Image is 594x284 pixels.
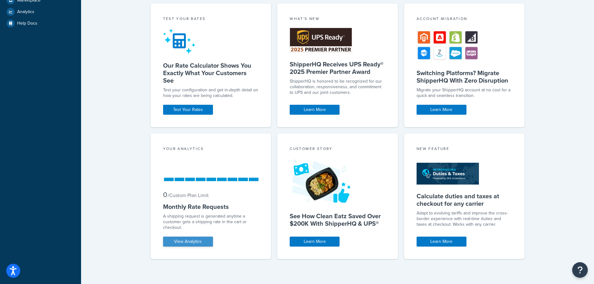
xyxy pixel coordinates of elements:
div: Customer Story [290,146,385,153]
a: Learn More [290,105,340,115]
div: Migrate your ShipperHQ account at no cost for a quick and seamless transition. [417,87,512,99]
span: Analytics [17,9,34,15]
h5: Calculate duties and taxes at checkout for any carrier [417,192,512,207]
div: Test your configuration and get in-depth detail on how your rates are being calculated. [163,87,259,99]
h5: ShipperHQ Receives UPS Ready® 2025 Premier Partner Award [290,60,385,75]
h5: Monthly Rate Requests [163,203,259,210]
h5: Switching Platforms? Migrate ShipperHQ With Zero Disruption [417,69,512,84]
div: Test your rates [163,16,259,23]
span: Help Docs [17,21,37,26]
div: Your Analytics [163,146,259,153]
h5: Our Rate Calculator Shows You Exactly What Your Customers See [163,62,259,84]
div: Account Migration [417,16,512,23]
button: Open Resource Center [572,262,588,278]
p: Adapt to evolving tariffs and improve the cross-border experience with real-time duties and taxes... [417,210,512,227]
div: What's New [290,16,385,23]
a: Analytics [5,6,76,17]
a: Help Docs [5,18,76,29]
a: Test Your Rates [163,105,213,115]
small: / Custom Plan Limit [168,192,209,199]
a: Learn More [290,237,340,247]
h5: See How Clean Eatz Saved Over $200K With ShipperHQ & UPS® [290,212,385,227]
p: ShipperHQ is honored to be recognized for our collaboration, responsiveness, and commitment to UP... [290,79,385,95]
div: New Feature [417,146,512,153]
a: Learn More [417,105,466,115]
span: 0 [163,190,167,200]
a: Learn More [417,237,466,247]
a: View Analytics [163,237,213,247]
div: A shipping request is generated anytime a customer gets a shipping rate in the cart or checkout. [163,214,259,230]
